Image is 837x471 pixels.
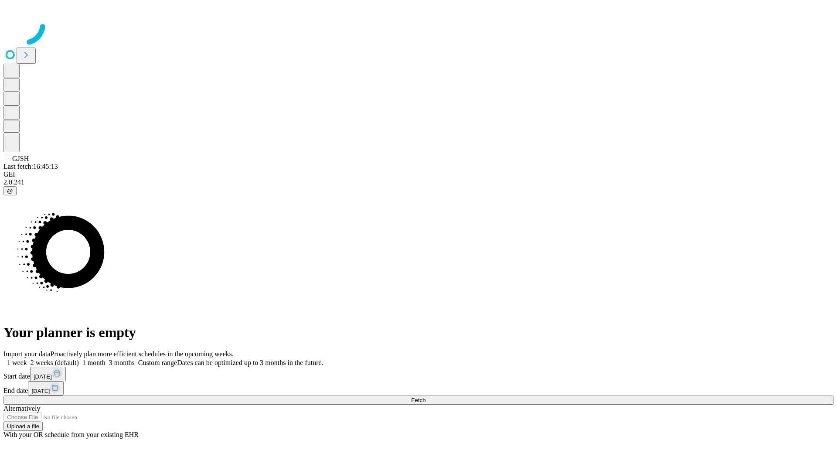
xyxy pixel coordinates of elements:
[7,359,27,366] span: 1 week
[31,359,79,366] span: 2 weeks (default)
[12,155,29,162] span: GJSH
[3,381,834,396] div: End date
[3,163,58,170] span: Last fetch: 16:45:13
[138,359,177,366] span: Custom range
[7,188,13,194] span: @
[31,388,50,394] span: [DATE]
[3,396,834,405] button: Fetch
[411,397,425,403] span: Fetch
[82,359,105,366] span: 1 month
[3,405,40,412] span: Alternatively
[3,186,17,195] button: @
[3,350,51,358] span: Import your data
[177,359,323,366] span: Dates can be optimized up to 3 months in the future.
[3,324,834,341] h1: Your planner is empty
[51,350,234,358] span: Proactively plan more efficient schedules in the upcoming weeks.
[3,367,834,381] div: Start date
[3,422,43,431] button: Upload a file
[28,381,64,396] button: [DATE]
[109,359,135,366] span: 3 months
[3,431,139,438] span: With your OR schedule from your existing EHR
[34,373,52,380] span: [DATE]
[30,367,66,381] button: [DATE]
[3,178,834,186] div: 2.0.241
[3,171,834,178] div: GEI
